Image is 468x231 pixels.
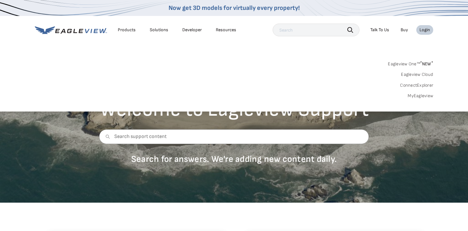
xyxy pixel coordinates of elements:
[99,129,369,144] input: Search support content
[182,27,202,33] a: Developer
[401,72,433,77] a: Eagleview Cloud
[419,27,430,33] div: Login
[408,93,433,99] a: MyEagleview
[400,83,433,88] a: ConnectExplorer
[169,4,300,12] a: Now get 3D models for virtually every property!
[99,99,369,120] h2: Welcome to Eagleview Support
[370,27,389,33] div: Talk To Us
[216,27,236,33] div: Resources
[273,24,359,36] input: Search
[401,27,408,33] a: Buy
[150,27,168,33] div: Solutions
[388,59,433,67] a: Eagleview One™*NEW*
[118,27,136,33] div: Products
[420,61,433,67] span: NEW
[99,154,369,165] p: Search for answers. We're adding new content daily.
